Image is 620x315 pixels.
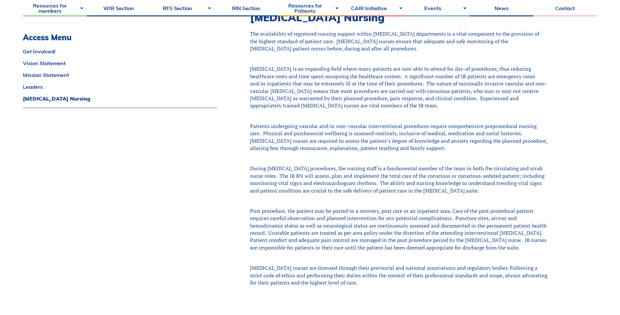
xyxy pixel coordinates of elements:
div: Patients undergoing vascular and/or non-vascular interventional procedures require comprehensive ... [250,122,548,152]
a: Vision Statement [23,61,217,66]
div: The availability of registered nursing support within [MEDICAL_DATA] departments is a vital compo... [250,30,548,52]
h3: Access Menu [23,33,217,42]
div: [MEDICAL_DATA] nurses are licensed through their provincial and national associations and regulat... [250,264,548,286]
div: Post procedure, the patient may be ported to a recovery, post care or an inpatient area. Care of ... [250,207,548,251]
a: Leaders [23,84,217,89]
div: During [MEDICAL_DATA] procedures, the nursing staff is a fundamental member of the team in both t... [250,165,548,194]
h2: [MEDICAL_DATA] Nursing [250,11,548,24]
a: Get Involved! [23,49,217,54]
a: Mission Statement [23,72,217,78]
div: [MEDICAL_DATA] is an expanding field where many patients are now able to attend for day-of proced... [250,65,548,109]
a: [MEDICAL_DATA] Nursing [23,96,217,101]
